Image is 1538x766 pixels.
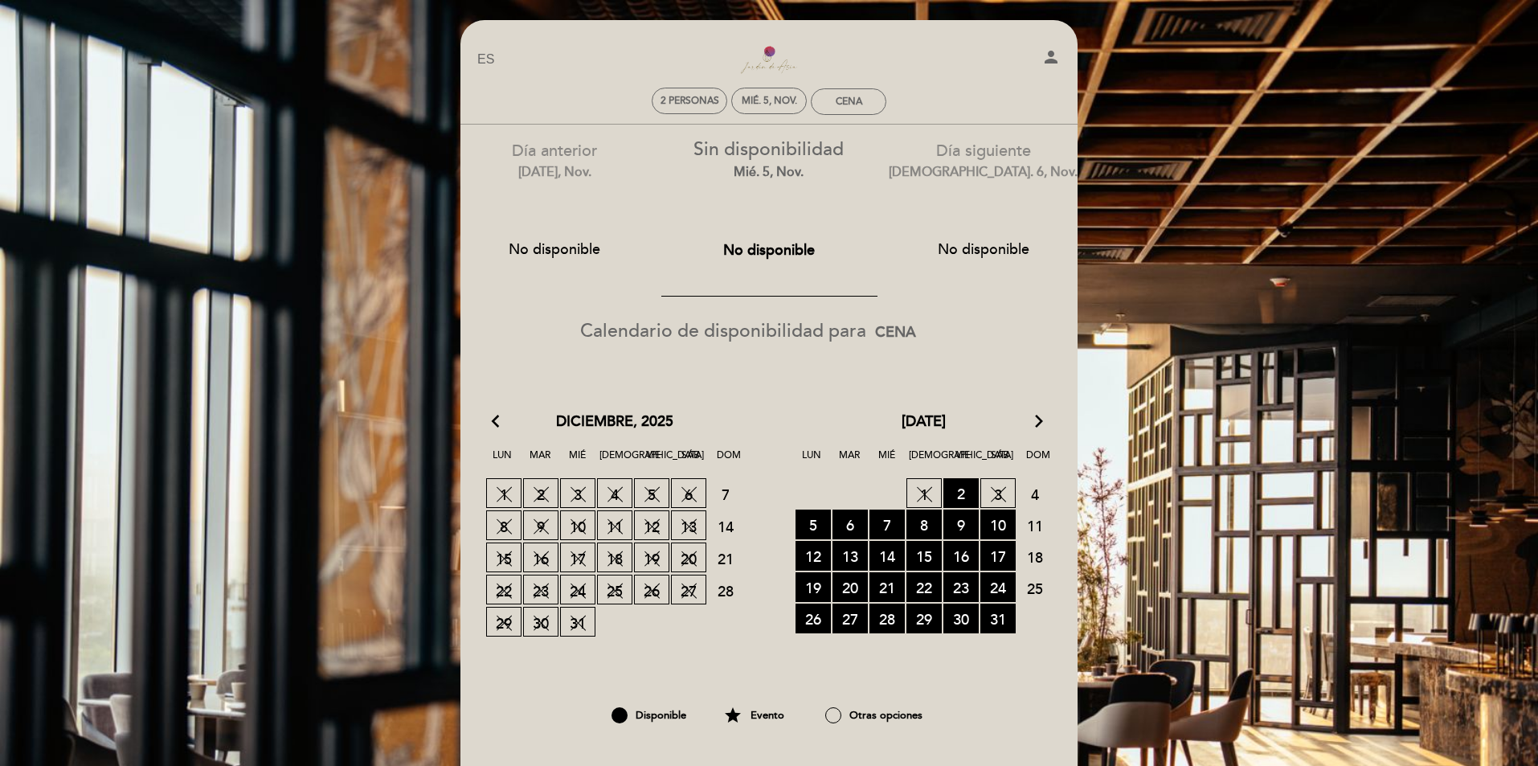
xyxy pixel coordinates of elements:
[832,604,868,633] span: 27
[560,510,595,540] span: 10
[943,478,979,508] span: 2
[1041,47,1061,72] button: person
[980,478,1016,508] span: 3
[796,572,831,602] span: 19
[460,163,650,182] div: [DATE], nov.
[906,572,942,602] span: 22
[524,447,556,477] span: Mar
[943,604,979,633] span: 30
[634,510,669,540] span: 12
[486,510,522,540] span: 8
[675,447,707,477] span: Sáb
[523,575,558,604] span: 23
[523,607,558,637] span: 30
[560,543,595,572] span: 17
[492,412,506,432] i: arrow_back_ios
[906,478,942,508] span: 1
[1017,573,1053,603] span: 25
[1041,47,1061,67] i: person
[671,510,706,540] span: 13
[709,702,799,729] div: Evento
[708,511,743,541] span: 14
[708,479,743,509] span: 7
[597,543,632,572] span: 18
[723,241,815,259] span: No disponible
[486,478,522,508] span: 1
[523,478,558,508] span: 2
[836,96,862,108] div: Cena
[742,95,797,107] div: mié. 5, nov.
[869,541,905,571] span: 14
[708,543,743,573] span: 21
[634,543,669,572] span: 19
[980,541,1016,571] span: 17
[869,572,905,602] span: 21
[560,478,595,508] span: 3
[980,510,1016,539] span: 10
[906,604,942,633] span: 29
[708,576,743,605] span: 28
[671,575,706,604] span: 27
[947,447,979,477] span: Vie
[597,575,632,604] span: 25
[906,510,942,539] span: 8
[1017,479,1053,509] span: 4
[1022,447,1054,477] span: Dom
[1017,542,1053,571] span: 18
[634,478,669,508] span: 5
[693,230,845,270] button: No disponible
[713,447,745,477] span: Dom
[560,607,595,637] span: 31
[460,140,650,181] div: Día anterior
[562,447,594,477] span: Mié
[871,447,903,477] span: Mié
[902,412,946,432] span: [DATE]
[599,447,632,477] span: [DEMOGRAPHIC_DATA]
[984,447,1016,477] span: Sáb
[980,604,1016,633] span: 31
[580,320,866,342] span: Calendario de disponibilidad para
[1017,510,1053,540] span: 11
[796,510,831,539] span: 5
[723,702,742,729] i: star
[661,95,719,107] span: 2 personas
[637,447,669,477] span: Vie
[909,447,941,477] span: [DEMOGRAPHIC_DATA]
[832,541,868,571] span: 13
[888,140,1078,181] div: Día siguiente
[669,38,869,82] a: [GEOGRAPHIC_DATA]
[943,572,979,602] span: 23
[832,510,868,539] span: 6
[832,572,868,602] span: 20
[486,575,522,604] span: 22
[588,702,709,729] div: Disponible
[796,447,828,477] span: Lun
[556,412,673,432] span: diciembre, 2025
[907,229,1060,269] button: No disponible
[869,510,905,539] span: 7
[799,702,949,729] div: Otras opciones
[869,604,905,633] span: 28
[478,229,631,269] button: No disponible
[693,138,844,161] span: Sin disponibilidad
[796,541,831,571] span: 12
[943,510,979,539] span: 9
[597,510,632,540] span: 11
[1032,412,1046,432] i: arrow_forward_ios
[980,572,1016,602] span: 24
[671,478,706,508] span: 6
[486,447,518,477] span: Lun
[486,607,522,637] span: 29
[486,543,522,572] span: 15
[674,163,865,182] div: mié. 5, nov.
[796,604,831,633] span: 26
[634,575,669,604] span: 26
[671,543,706,572] span: 20
[560,575,595,604] span: 24
[888,163,1078,182] div: [DEMOGRAPHIC_DATA]. 6, nov.
[523,510,558,540] span: 9
[523,543,558,572] span: 16
[833,447,865,477] span: Mar
[906,541,942,571] span: 15
[597,478,632,508] span: 4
